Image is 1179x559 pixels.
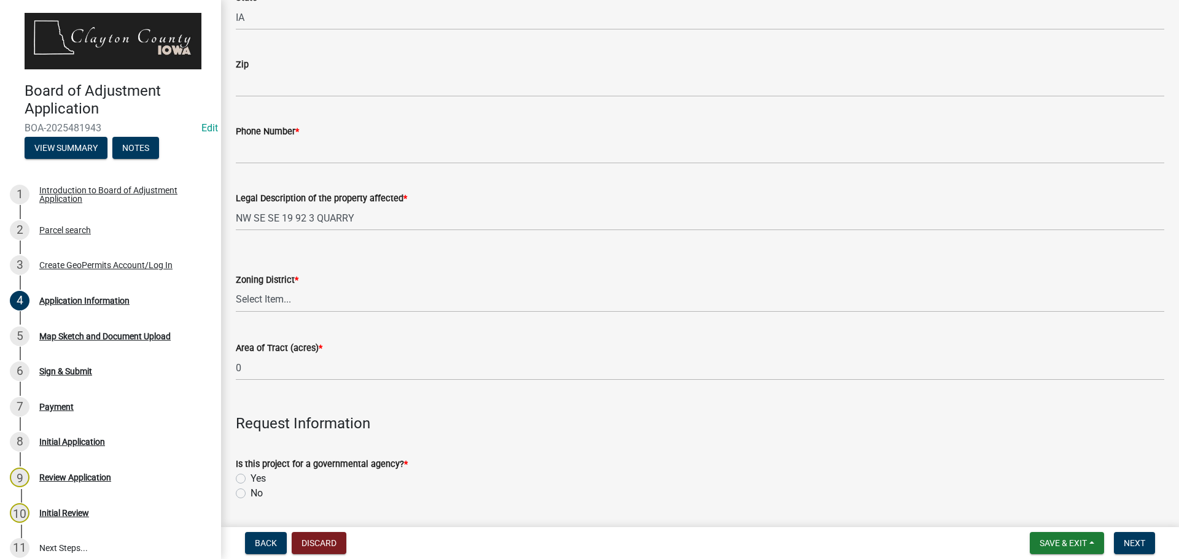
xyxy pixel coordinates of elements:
label: Is this project for a governmental agency? [236,460,408,469]
div: Sign & Submit [39,367,92,376]
div: Map Sketch and Document Upload [39,332,171,341]
div: 10 [10,503,29,523]
div: 9 [10,468,29,487]
div: Parcel search [39,226,91,234]
div: Initial Application [39,438,105,446]
span: Next [1124,538,1145,548]
h4: Board of Adjustment Application [25,82,211,118]
div: 3 [10,255,29,275]
span: Save & Exit [1040,538,1087,548]
button: Notes [112,137,159,159]
label: Zip [236,61,249,69]
button: Discard [292,532,346,554]
div: 4 [10,291,29,310]
button: Save & Exit [1030,532,1104,554]
div: 1 [10,185,29,204]
div: Application Information [39,296,130,305]
h4: Request Information [236,415,1164,433]
button: View Summary [25,137,107,159]
div: 8 [10,432,29,452]
span: BOA-2025481943 [25,122,196,134]
a: Edit [201,122,218,134]
div: Review Application [39,473,111,482]
label: Legal Description of the property affected [236,195,407,203]
label: Yes [251,471,266,486]
button: Next [1114,532,1155,554]
span: Back [255,538,277,548]
button: Back [245,532,287,554]
wm-modal-confirm: Summary [25,144,107,154]
div: Initial Review [39,509,89,517]
div: 11 [10,538,29,558]
div: 2 [10,220,29,240]
wm-modal-confirm: Edit Application Number [201,122,218,134]
label: Phone Number [236,128,299,136]
label: Zoning District [236,276,298,285]
div: 6 [10,361,29,381]
div: Create GeoPermits Account/Log In [39,261,173,269]
label: No [251,486,263,501]
div: 5 [10,326,29,346]
wm-modal-confirm: Notes [112,144,159,154]
img: Clayton County, Iowa [25,13,201,69]
div: Introduction to Board of Adjustment Application [39,186,201,203]
div: 7 [10,397,29,417]
label: Area of Tract (acres) [236,344,322,353]
div: Payment [39,403,74,411]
